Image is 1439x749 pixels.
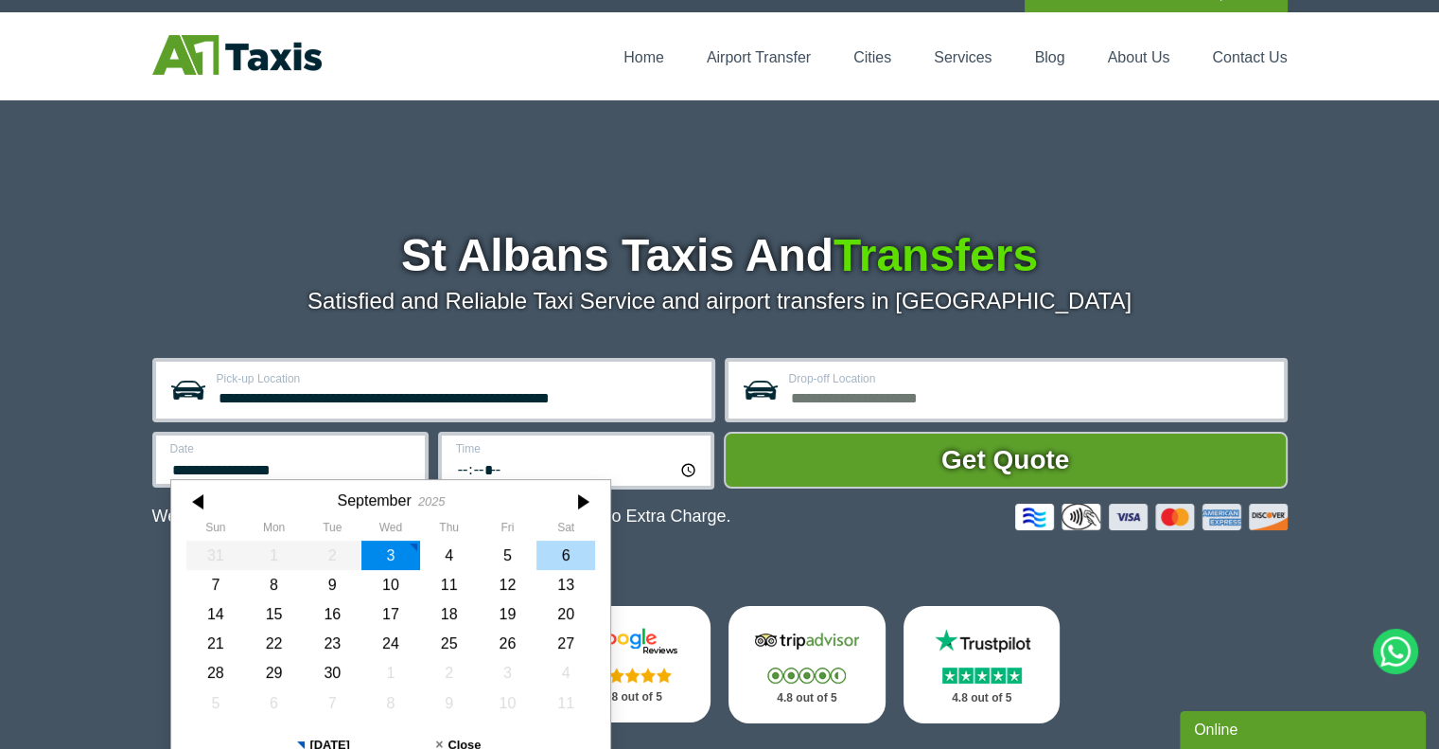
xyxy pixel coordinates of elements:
[593,668,672,683] img: Stars
[574,686,690,709] p: 4.8 out of 5
[417,494,444,508] div: 2025
[553,606,711,722] a: Google Stars 4.8 out of 5
[750,627,864,655] img: Tripadvisor
[904,606,1061,723] a: Trustpilot Stars 4.8 out of 5
[303,521,361,540] th: Tuesday
[244,629,303,658] div: 22 September 2025
[834,230,1038,280] span: Transfers
[244,541,303,570] div: 01 September 2025
[456,443,699,455] label: Time
[244,688,303,718] div: 06 October 2025
[536,541,595,570] div: 06 September 2025
[514,507,730,526] span: The Car at No Extra Charge.
[361,599,420,629] div: 17 September 2025
[217,373,700,384] label: Pick-up Location
[244,521,303,540] th: Monday
[536,599,595,629] div: 20 September 2025
[361,688,420,718] div: 08 October 2025
[536,570,595,599] div: 13 September 2025
[1108,49,1170,65] a: About Us
[536,688,595,718] div: 11 October 2025
[478,658,536,687] div: 03 October 2025
[1015,504,1288,530] img: Credit And Debit Cards
[244,570,303,599] div: 08 September 2025
[303,688,361,718] div: 07 October 2025
[361,629,420,658] div: 24 September 2025
[303,658,361,687] div: 30 September 2025
[536,629,595,658] div: 27 September 2025
[478,688,536,718] div: 10 October 2025
[186,629,245,658] div: 21 September 2025
[1212,49,1287,65] a: Contact Us
[361,570,420,599] div: 10 September 2025
[152,288,1288,314] p: Satisfied and Reliable Taxi Service and airport transfers in [GEOGRAPHIC_DATA]
[925,627,1039,655] img: Trustpilot
[186,570,245,599] div: 07 September 2025
[934,49,992,65] a: Services
[186,658,245,687] div: 28 September 2025
[575,627,689,655] img: Google
[1180,707,1430,749] iframe: chat widget
[419,629,478,658] div: 25 September 2025
[853,49,891,65] a: Cities
[419,521,478,540] th: Thursday
[749,687,865,710] p: 4.8 out of 5
[419,658,478,687] div: 02 October 2025
[337,491,411,509] div: September
[724,432,1288,489] button: Get Quote
[942,668,1022,684] img: Stars
[707,49,811,65] a: Airport Transfer
[303,629,361,658] div: 23 September 2025
[152,507,731,526] p: We Now Accept Card & Contactless Payment In
[303,599,361,629] div: 16 September 2025
[536,521,595,540] th: Saturday
[186,599,245,629] div: 14 September 2025
[478,521,536,540] th: Friday
[361,541,420,570] div: 03 September 2025
[728,606,886,723] a: Tripadvisor Stars 4.8 out of 5
[152,233,1288,278] h1: St Albans Taxis And
[186,521,245,540] th: Sunday
[419,599,478,629] div: 18 September 2025
[303,541,361,570] div: 02 September 2025
[1034,49,1064,65] a: Blog
[361,521,420,540] th: Wednesday
[303,570,361,599] div: 09 September 2025
[186,541,245,570] div: 31 August 2025
[244,658,303,687] div: 29 September 2025
[478,570,536,599] div: 12 September 2025
[419,570,478,599] div: 11 September 2025
[789,373,1272,384] label: Drop-off Location
[478,599,536,629] div: 19 September 2025
[152,35,322,75] img: A1 Taxis St Albans LTD
[244,599,303,629] div: 15 September 2025
[170,443,413,455] label: Date
[419,688,478,718] div: 09 October 2025
[623,49,664,65] a: Home
[186,688,245,718] div: 05 October 2025
[767,668,846,684] img: Stars
[478,629,536,658] div: 26 September 2025
[924,687,1040,710] p: 4.8 out of 5
[361,658,420,687] div: 01 October 2025
[419,541,478,570] div: 04 September 2025
[478,541,536,570] div: 05 September 2025
[536,658,595,687] div: 04 October 2025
